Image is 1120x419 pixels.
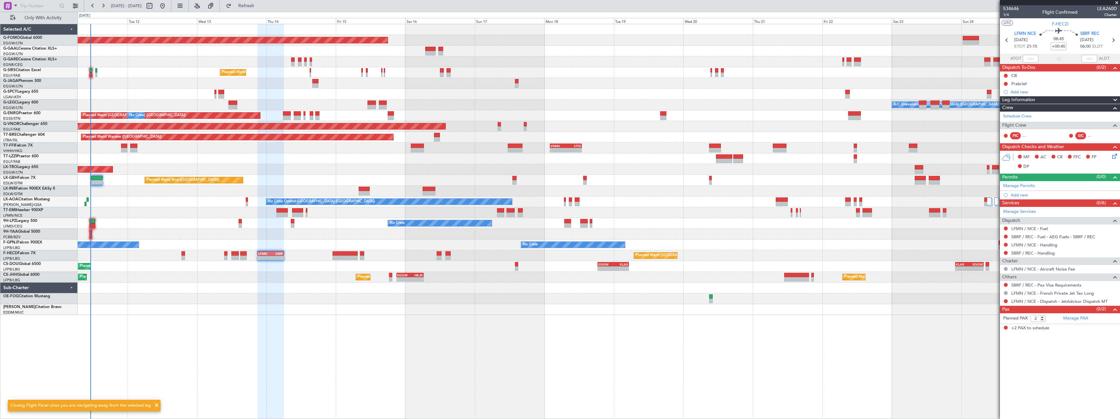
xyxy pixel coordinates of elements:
span: LX-TRO [3,165,17,169]
span: T7-LZZI [3,154,17,158]
div: EGGW [969,262,983,266]
span: [DATE] - [DATE] [111,3,142,9]
div: - [956,267,969,271]
span: ALDT [1099,55,1110,62]
a: G-ENRGPraetor 600 [3,111,40,115]
div: - [258,256,271,260]
span: G-FOMO [3,36,20,40]
a: LFMN / NCE - Handling [1011,242,1057,248]
span: ETOT [1014,43,1025,50]
span: [DATE] [1014,37,1028,43]
div: Sun 24 [961,18,1031,24]
div: - [598,267,613,271]
div: - [613,267,628,271]
div: Tue 12 [128,18,197,24]
span: G-SIRS [3,68,16,72]
a: FCBB/BZV [3,235,21,240]
span: Dispatch Checks and Weather [1002,143,1064,151]
div: Fri 22 [822,18,892,24]
span: 9H-LPZ [3,219,16,223]
a: LTBA/ISL [3,138,18,143]
div: Planned Maint Nice ([GEOGRAPHIC_DATA]) [147,175,219,185]
span: Refresh [233,4,260,8]
a: LX-INBFalcon 900EX EASy II [3,187,55,191]
div: Flight Confirmed [1042,9,1078,16]
div: - [566,148,581,152]
div: No Crew Ostend-[GEOGRAPHIC_DATA] ([GEOGRAPHIC_DATA]) [268,197,375,207]
a: LFPB/LBG [3,267,20,272]
span: T7-FFI [3,144,15,147]
span: G-SPCY [3,90,17,94]
div: Planned Maint [GEOGRAPHIC_DATA] ([GEOGRAPHIC_DATA]) [844,272,947,282]
a: G-GAALCessna Citation XLS+ [3,47,57,51]
span: Services [1002,199,1019,207]
span: Others [1002,273,1017,281]
a: EDLW/DTM [3,192,23,196]
a: Manage PAX [1063,315,1088,322]
a: LFMN / NCE - Dispatch - JetAdvisor Dispatch MT [1011,299,1108,304]
a: LGAV/ATH [3,95,21,100]
a: LFMN / NCE - Aircraft Noise Fee [1011,266,1075,272]
span: 08:45 [1053,36,1064,42]
span: LX-INB [3,187,16,191]
span: G-ENRG [3,111,19,115]
div: Planned Maint [GEOGRAPHIC_DATA] ([GEOGRAPHIC_DATA]) [358,272,460,282]
a: G-LEGCLegacy 600 [3,101,38,104]
a: LX-TROLegacy 650 [3,165,38,169]
a: VHHH/HKG [3,148,23,153]
span: (0/6) [1097,199,1106,206]
div: Wed 20 [683,18,753,24]
a: Manage Permits [1003,183,1035,189]
span: Crew [1002,104,1013,112]
span: Charter [1002,257,1018,265]
a: [PERSON_NAME]Citation Bravo [3,305,61,309]
div: SBRF [271,252,283,256]
a: LFMN / NCE - Fuel [1011,226,1048,231]
span: ATOT [1010,55,1021,62]
div: HKJK [410,273,423,277]
div: [DATE] [79,13,90,19]
div: Add new [1011,89,1117,95]
div: Sat 23 [892,18,961,24]
div: - [397,277,410,281]
div: - [551,148,566,152]
a: SBRF / REC - Pax Visa Requirements [1011,282,1081,288]
a: 9H-LPZLegacy 500 [3,219,37,223]
div: No Crew [523,240,538,250]
span: Dispatch To-Dos [1002,64,1035,71]
div: Closing Flight Panel since you are navigating away from the selected leg [10,402,151,409]
div: Planned Maint [GEOGRAPHIC_DATA] ([GEOGRAPHIC_DATA]) [636,251,739,260]
a: LX-GBHFalcon 7X [3,176,36,180]
div: Planned Maint [GEOGRAPHIC_DATA] ([GEOGRAPHIC_DATA]) [222,68,325,77]
a: G-VNORChallenger 650 [3,122,47,126]
a: LFPB/LBG [3,256,20,261]
a: LFPB/LBG [3,245,20,250]
span: (0/2) [1097,64,1106,71]
a: LFPB/LBG [3,278,20,283]
span: Dispatch [1002,217,1020,225]
span: MF [1023,154,1030,161]
span: ELDT [1092,43,1103,50]
span: Charter [1097,12,1117,18]
a: EGGW/LTN [3,84,23,89]
span: (0/0) [1097,173,1106,180]
div: Mon 18 [544,18,614,24]
div: SIC [1075,132,1086,139]
span: 534646 [1003,5,1019,12]
span: G-VNOR [3,122,19,126]
span: T7-BRE [3,133,17,137]
div: EGGW [397,273,410,277]
a: EGLF/FAB [3,159,20,164]
div: CB [1011,73,1017,78]
span: LEA260D [1097,5,1117,12]
span: T7-EMI [3,208,16,212]
span: FFC [1073,154,1081,161]
span: G-GAAL [3,47,18,51]
span: CR [1057,154,1063,161]
label: Planned PAX [1003,315,1028,322]
a: EGLF/FAB [3,127,20,132]
div: - [410,277,423,281]
div: Tue 19 [614,18,683,24]
a: T7-BREChallenger 604 [3,133,45,137]
div: Wed 13 [197,18,267,24]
